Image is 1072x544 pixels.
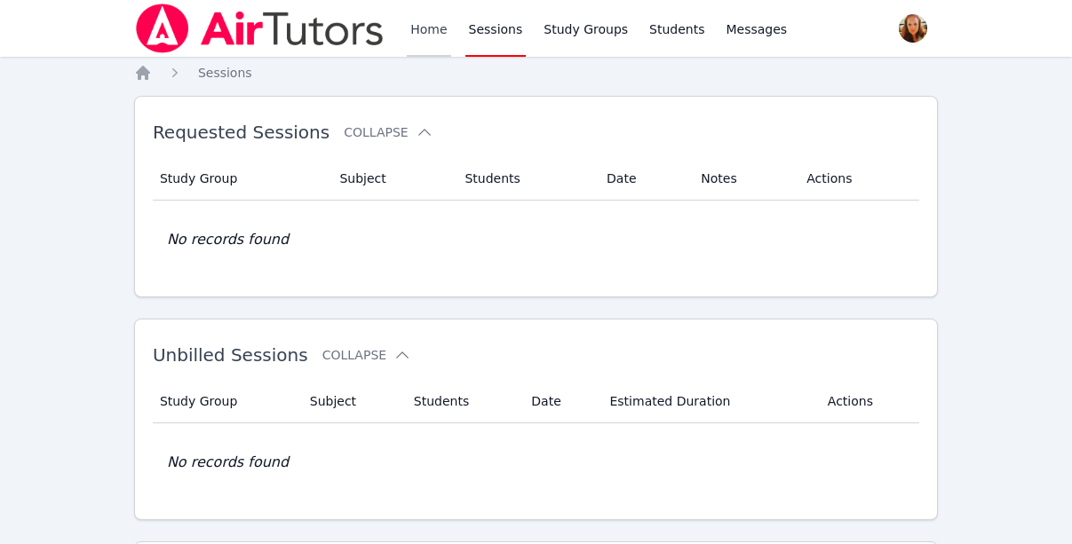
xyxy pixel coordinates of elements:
[329,157,454,201] th: Subject
[299,380,403,423] th: Subject
[454,157,596,201] th: Students
[198,66,252,80] span: Sessions
[796,157,919,201] th: Actions
[727,20,788,38] span: Messages
[134,64,938,82] nav: Breadcrumb
[817,380,919,423] th: Actions
[520,380,599,423] th: Date
[690,157,796,201] th: Notes
[153,380,299,423] th: Study Group
[596,157,690,201] th: Date
[344,123,433,141] button: Collapse
[153,423,919,501] td: No records found
[153,344,308,366] span: Unbilled Sessions
[153,201,919,279] td: No records found
[322,346,411,364] button: Collapse
[599,380,816,423] th: Estimated Duration
[134,4,385,53] img: Air Tutors
[198,64,252,82] a: Sessions
[403,380,521,423] th: Students
[153,122,330,143] span: Requested Sessions
[153,157,330,201] th: Study Group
